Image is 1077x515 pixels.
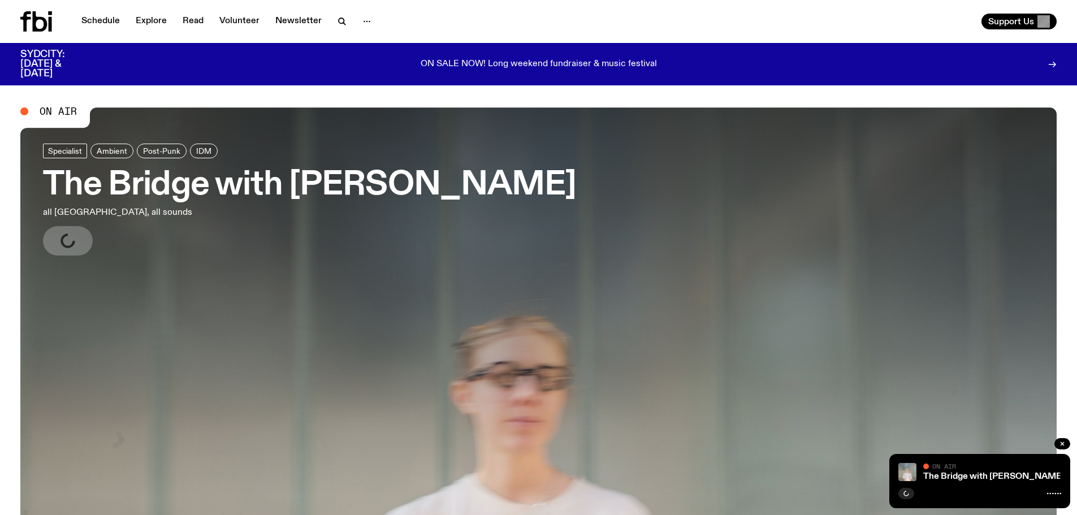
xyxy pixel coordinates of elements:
[213,14,266,29] a: Volunteer
[269,14,328,29] a: Newsletter
[176,14,210,29] a: Read
[97,146,127,155] span: Ambient
[75,14,127,29] a: Schedule
[988,16,1034,27] span: Support Us
[196,146,211,155] span: IDM
[981,14,1057,29] button: Support Us
[43,206,332,219] p: all [GEOGRAPHIC_DATA], all sounds
[190,144,218,158] a: IDM
[43,144,576,256] a: The Bridge with [PERSON_NAME]all [GEOGRAPHIC_DATA], all sounds
[923,472,1065,481] a: The Bridge with [PERSON_NAME]
[20,50,93,79] h3: SYDCITY: [DATE] & [DATE]
[40,106,77,116] span: On Air
[48,146,82,155] span: Specialist
[129,14,174,29] a: Explore
[43,144,87,158] a: Specialist
[932,462,956,470] span: On Air
[90,144,133,158] a: Ambient
[143,146,180,155] span: Post-Punk
[43,170,576,201] h3: The Bridge with [PERSON_NAME]
[421,59,657,70] p: ON SALE NOW! Long weekend fundraiser & music festival
[898,463,916,481] img: Mara stands in front of a frosted glass wall wearing a cream coloured t-shirt and black glasses. ...
[137,144,187,158] a: Post-Punk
